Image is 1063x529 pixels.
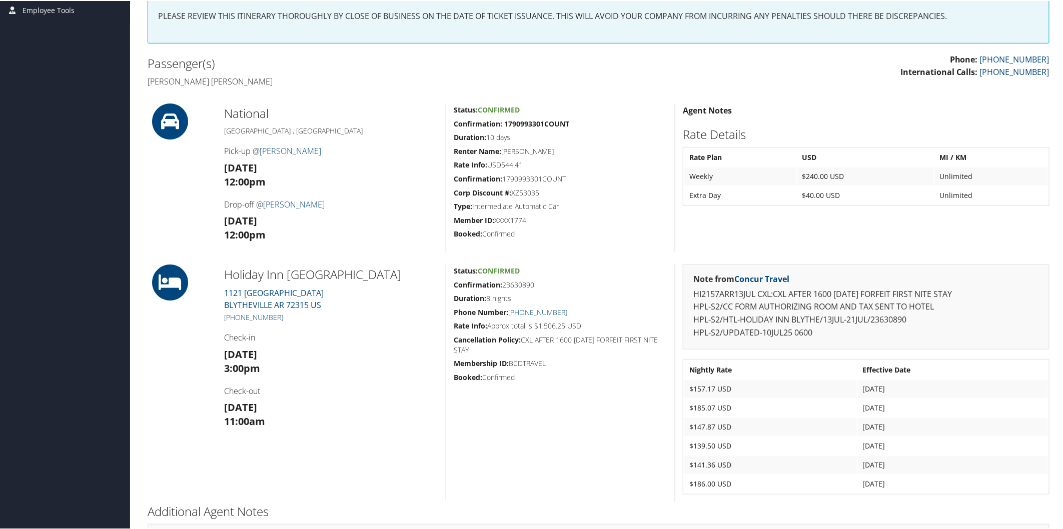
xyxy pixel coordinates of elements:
[454,292,667,302] h5: 8 nights
[693,287,1039,338] p: HI2157ARR13JUL CXL:CXL AFTER 1600 [DATE] FORFEIT FIRST NITE STAY HPL-S2/CC FORM AUTHORIZING ROOM ...
[224,311,283,321] a: [PHONE_NUMBER]
[797,147,934,165] th: USD
[224,265,438,282] h2: Holiday Inn [GEOGRAPHIC_DATA]
[508,306,567,316] a: [PHONE_NUMBER]
[224,413,265,427] strong: 11:00am
[454,145,501,155] strong: Renter Name:
[454,279,502,288] strong: Confirmation:
[797,185,934,203] td: $40.00 USD
[980,65,1049,76] a: [PHONE_NUMBER]
[684,436,856,454] td: $139.50 USD
[980,53,1049,64] a: [PHONE_NUMBER]
[683,125,1049,142] h2: Rate Details
[684,360,856,378] th: Nightly Rate
[454,214,494,224] strong: Member ID:
[454,200,667,210] h5: Intermediate Automatic Car
[693,272,789,283] strong: Note from
[224,160,257,173] strong: [DATE]
[935,166,1048,184] td: Unlimited
[684,417,856,435] td: $147.87 USD
[454,214,667,224] h5: XXXX1774
[858,379,1048,397] td: [DATE]
[684,166,796,184] td: Weekly
[683,104,732,115] strong: Agent Notes
[454,371,482,381] strong: Booked:
[224,360,260,374] strong: 3:00pm
[858,436,1048,454] td: [DATE]
[224,174,266,187] strong: 12:00pm
[224,213,257,226] strong: [DATE]
[454,131,486,141] strong: Duration:
[858,417,1048,435] td: [DATE]
[935,185,1048,203] td: Unlimited
[454,334,667,353] h5: CXL AFTER 1600 [DATE] FORFEIT FIRST NITE STAY
[935,147,1048,165] th: MI / KM
[454,279,667,289] h5: 23630890
[224,227,266,240] strong: 12:00pm
[224,399,257,413] strong: [DATE]
[454,104,478,113] strong: Status:
[454,173,502,182] strong: Confirmation:
[684,147,796,165] th: Rate Plan
[900,65,978,76] strong: International Calls:
[454,228,482,237] strong: Booked:
[454,131,667,141] h5: 10 days
[454,334,521,343] strong: Cancellation Policy:
[950,53,978,64] strong: Phone:
[684,474,856,492] td: $186.00 USD
[224,198,438,209] h4: Drop-off @
[454,371,667,381] h5: Confirmed
[454,118,569,127] strong: Confirmation: 1790993301COUNT
[858,398,1048,416] td: [DATE]
[454,159,487,168] strong: Rate Info:
[454,187,511,196] strong: Corp Discount #:
[148,75,591,86] h4: [PERSON_NAME] [PERSON_NAME]
[478,104,520,113] span: Confirmed
[454,265,478,274] strong: Status:
[224,286,324,309] a: 1121 [GEOGRAPHIC_DATA]BLYTHEVILLE AR 72315 US
[684,455,856,473] td: $141.36 USD
[224,346,257,360] strong: [DATE]
[478,265,520,274] span: Confirmed
[224,104,438,121] h2: National
[454,200,472,210] strong: Type:
[797,166,934,184] td: $240.00 USD
[684,398,856,416] td: $185.07 USD
[454,357,509,367] strong: Membership ID:
[454,357,667,367] h5: BCDTRAVEL
[684,379,856,397] td: $157.17 USD
[148,54,591,71] h2: Passenger(s)
[454,145,667,155] h5: [PERSON_NAME]
[858,455,1048,473] td: [DATE]
[148,502,1049,519] h2: Additional Agent Notes
[260,144,321,155] a: [PERSON_NAME]
[224,144,438,155] h4: Pick-up @
[454,187,667,197] h5: XZ53035
[684,185,796,203] td: Extra Day
[454,320,487,329] strong: Rate Info:
[454,228,667,238] h5: Confirmed
[224,331,438,342] h4: Check-in
[454,320,667,330] h5: Approx total is $1,506.25 USD
[858,360,1048,378] th: Effective Date
[454,173,667,183] h5: 1790993301COUNT
[158,9,1039,22] p: PLEASE REVIEW THIS ITINERARY THOROUGHLY BY CLOSE OF BUSINESS ON THE DATE OF TICKET ISSUANCE. THIS...
[858,474,1048,492] td: [DATE]
[734,272,789,283] a: Concur Travel
[454,292,486,302] strong: Duration:
[224,384,438,395] h4: Check-out
[263,198,325,209] a: [PERSON_NAME]
[454,306,508,316] strong: Phone Number:
[454,159,667,169] h5: USD544.41
[224,125,438,135] h5: [GEOGRAPHIC_DATA] , [GEOGRAPHIC_DATA]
